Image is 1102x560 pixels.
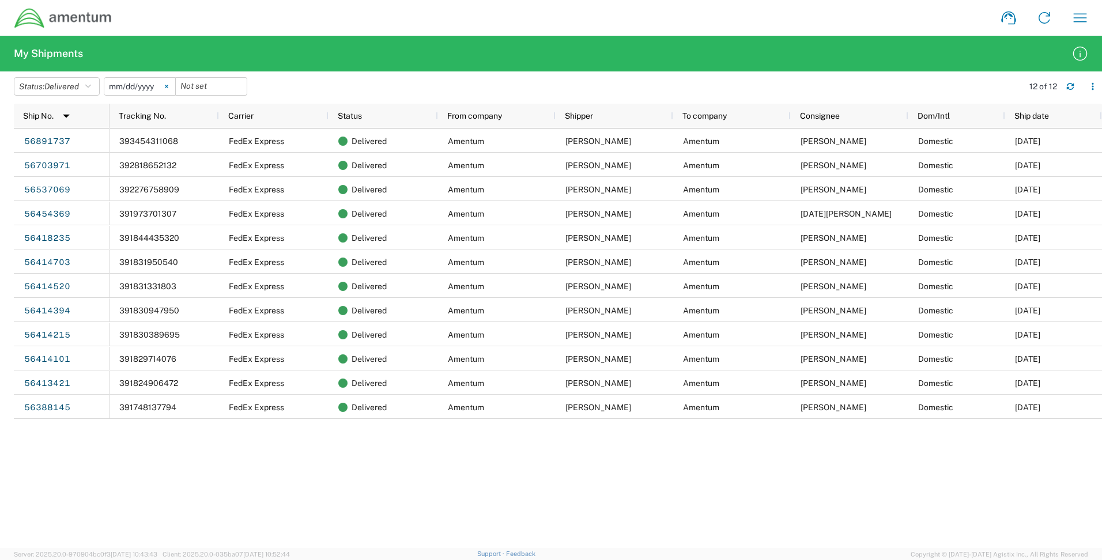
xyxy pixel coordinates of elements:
[683,161,719,170] span: Amentum
[918,185,953,194] span: Domestic
[14,7,112,29] img: dyncorp
[24,326,71,345] a: 56414215
[448,185,484,194] span: Amentum
[448,403,484,412] span: Amentum
[683,379,719,388] span: Amentum
[119,258,178,267] span: 391831950540
[14,551,157,558] span: Server: 2025.20.0-970904bc0f3
[506,550,535,557] a: Feedback
[24,399,71,417] a: 56388145
[119,185,179,194] span: 392276758909
[119,403,176,412] span: 391748137794
[24,229,71,248] a: 56418235
[1015,137,1040,146] span: 09/22/2025
[119,111,166,120] span: Tracking No.
[683,258,719,267] span: Amentum
[24,181,71,199] a: 56537069
[352,298,387,323] span: Delivered
[448,161,484,170] span: Amentum
[119,282,176,291] span: 391831331803
[111,551,157,558] span: [DATE] 10:43:43
[801,403,866,412] span: Dominic Trimboli
[24,350,71,369] a: 56414101
[229,233,284,243] span: FedEx Express
[565,111,593,120] span: Shipper
[448,137,484,146] span: Amentum
[228,111,254,120] span: Carrier
[1015,209,1040,218] span: 08/11/2025
[44,82,79,91] span: Delivered
[918,330,953,339] span: Domestic
[448,258,484,267] span: Amentum
[448,306,484,315] span: Amentum
[1015,282,1040,291] span: 08/06/2025
[229,209,284,218] span: FedEx Express
[24,157,71,175] a: 56703971
[448,354,484,364] span: Amentum
[352,202,387,226] span: Delivered
[801,209,892,218] span: Noel Arquisola
[801,354,866,364] span: Jeff Johnson
[918,258,953,267] span: Domestic
[565,379,631,388] span: Steven M Miller
[565,354,631,364] span: Steven M Miller
[119,330,180,339] span: 391830389695
[176,78,247,95] input: Not set
[565,306,631,315] span: Steven Miller
[801,185,866,194] span: Cory Preusse
[683,137,719,146] span: Amentum
[119,161,176,170] span: 392818652132
[447,111,502,120] span: From company
[352,347,387,371] span: Delivered
[104,78,175,95] input: Not set
[565,161,631,170] span: Steven Miller
[683,403,719,412] span: Amentum
[565,330,631,339] span: Steven Miller
[565,403,631,412] span: Steven M Miller
[352,129,387,153] span: Delivered
[352,226,387,250] span: Delivered
[683,282,719,291] span: Amentum
[801,233,866,243] span: Joshua Demuth
[338,111,362,120] span: Status
[682,111,727,120] span: To company
[119,379,178,388] span: 391824906472
[918,306,953,315] span: Domestic
[352,274,387,298] span: Delivered
[352,371,387,395] span: Delivered
[801,282,866,291] span: Zach Machuca
[24,278,71,296] a: 56414520
[229,306,284,315] span: FedEx Express
[24,205,71,224] a: 56454369
[801,330,866,339] span: Josh Sexton
[229,379,284,388] span: FedEx Express
[801,379,866,388] span: Marcus Martinez
[1015,233,1040,243] span: 08/06/2025
[1015,258,1040,267] span: 08/06/2025
[229,330,284,339] span: FedEx Express
[352,153,387,177] span: Delivered
[1015,379,1040,388] span: 08/06/2025
[1014,111,1049,120] span: Ship date
[24,302,71,320] a: 56414394
[800,111,840,120] span: Consignee
[119,233,179,243] span: 391844435320
[683,354,719,364] span: Amentum
[565,282,631,291] span: Steven Miller
[229,354,284,364] span: FedEx Express
[565,233,631,243] span: Steven M Miller
[448,379,484,388] span: Amentum
[565,185,631,194] span: Steven M Miller
[448,209,484,218] span: Amentum
[229,185,284,194] span: FedEx Express
[229,161,284,170] span: FedEx Express
[683,306,719,315] span: Amentum
[801,161,866,170] span: Nate Bray
[119,354,176,364] span: 391829714076
[229,137,284,146] span: FedEx Express
[24,133,71,151] a: 56891737
[243,551,290,558] span: [DATE] 10:52:44
[1015,354,1040,364] span: 08/06/2025
[24,253,71,272] a: 56414703
[918,354,953,364] span: Domestic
